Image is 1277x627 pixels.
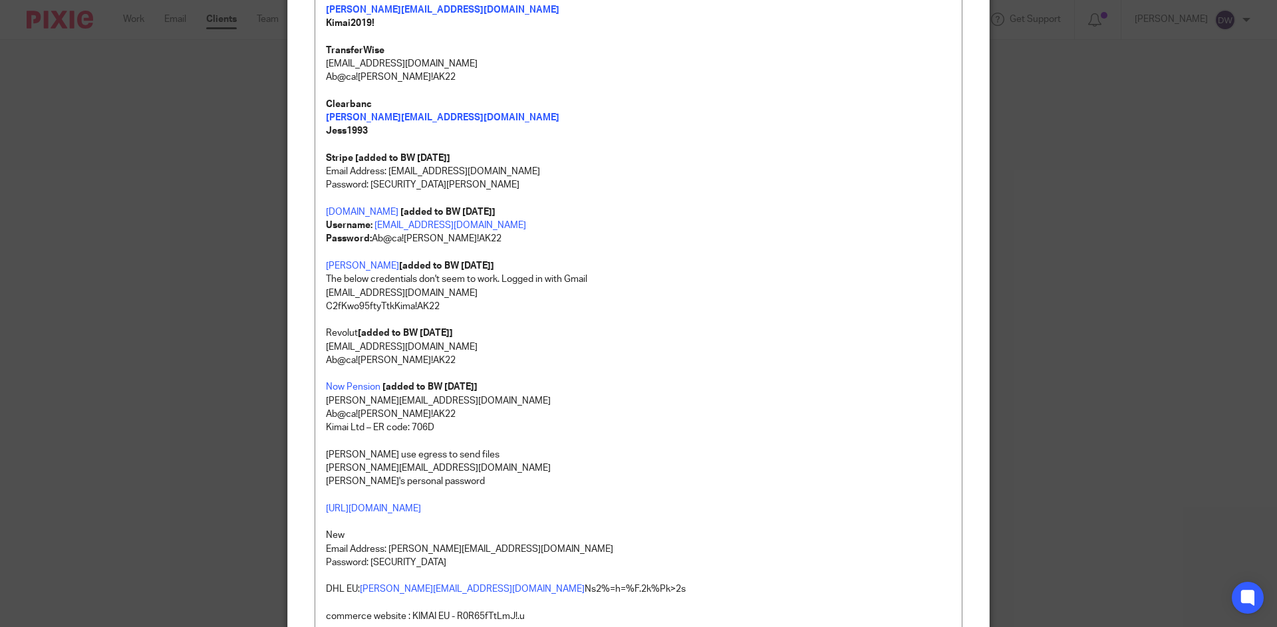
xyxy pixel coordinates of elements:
[399,261,494,271] strong: [added to BW [DATE]]
[326,113,559,122] a: [PERSON_NAME][EMAIL_ADDRESS][DOMAIN_NAME]
[382,382,478,392] strong: [added to BW [DATE]]
[326,154,450,163] strong: Stripe [added to BW [DATE]]
[326,382,380,392] a: Now Pension
[326,178,951,191] p: Password: [SECURITY_DATA][PERSON_NAME]
[326,354,951,367] p: Ab@ca![PERSON_NAME]!AK22
[326,556,951,569] p: Password: [SECURITY_DATA]
[360,584,585,594] a: [PERSON_NAME][EMAIL_ADDRESS][DOMAIN_NAME]
[326,273,951,286] p: The below credentials don't seem to work. Logged in with Gmail
[326,207,398,217] a: [DOMAIN_NAME]
[326,300,951,313] p: C2fKwo95ftyTtkKima!AK22
[326,394,951,408] p: [PERSON_NAME][EMAIL_ADDRESS][DOMAIN_NAME]
[326,461,951,475] p: [PERSON_NAME][EMAIL_ADDRESS][DOMAIN_NAME]
[326,5,559,15] a: [PERSON_NAME][EMAIL_ADDRESS][DOMAIN_NAME]
[326,543,951,556] p: Email Address: [PERSON_NAME][EMAIL_ADDRESS][DOMAIN_NAME]
[374,221,526,230] a: [EMAIL_ADDRESS][DOMAIN_NAME]
[326,582,951,596] p: DHL EU: Ns2%=h=%F.2k%Pk>2s
[326,57,951,70] p: [EMAIL_ADDRESS][DOMAIN_NAME]
[326,529,951,542] p: New
[326,340,951,354] p: [EMAIL_ADDRESS][DOMAIN_NAME]
[400,207,496,217] strong: [added to BW [DATE]]
[326,421,951,434] p: Kimai Ltd – ER code: 706D
[326,100,372,109] strong: Clearbanc
[326,448,951,461] p: [PERSON_NAME] use egress to send files
[326,126,368,136] strong: Jess1993
[326,46,384,55] strong: TransferWise
[326,221,372,230] strong: Username:
[326,234,372,243] strong: Password:
[326,504,421,513] a: [URL][DOMAIN_NAME]
[326,408,951,421] p: Ab@ca![PERSON_NAME]!AK22
[326,70,951,152] p: Ab@ca![PERSON_NAME]!AK22
[326,19,374,28] strong: Kimai2019!
[326,475,951,515] p: [PERSON_NAME]'s personal password
[326,261,399,271] a: [PERSON_NAME]
[358,328,453,338] strong: [added to BW [DATE]]
[326,326,951,340] p: Revolut
[326,219,951,246] p: Ab@ca![PERSON_NAME]!AK22
[326,287,951,300] p: [EMAIL_ADDRESS][DOMAIN_NAME]
[326,165,951,178] p: Email Address: [EMAIL_ADDRESS][DOMAIN_NAME]
[326,596,951,624] p: commerce website : KIMAI EU - R0R65fTtLmJ!.u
